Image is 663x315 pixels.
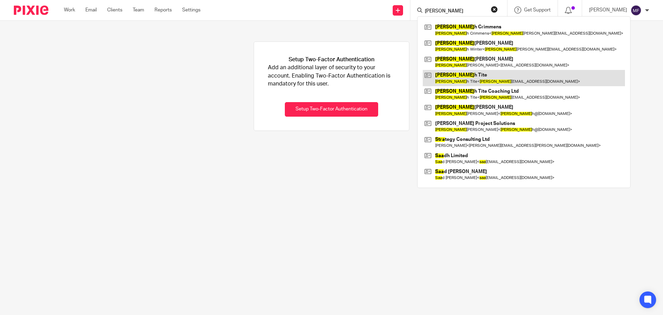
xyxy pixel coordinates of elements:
[524,8,551,12] span: Get Support
[14,6,48,15] img: Pixie
[424,8,486,15] input: Search
[268,64,395,88] p: Add an additional layer of security to your account. Enabling Two-Factor Authentication is mandat...
[491,6,498,13] button: Clear
[285,102,378,117] button: Setup Two-Factor Authentication
[289,56,374,64] h1: Setup Two-Factor Authentication
[182,7,200,13] a: Settings
[85,7,97,13] a: Email
[631,5,642,16] img: svg%3E
[64,7,75,13] a: Work
[133,7,144,13] a: Team
[155,7,172,13] a: Reports
[589,7,627,13] p: [PERSON_NAME]
[107,7,122,13] a: Clients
